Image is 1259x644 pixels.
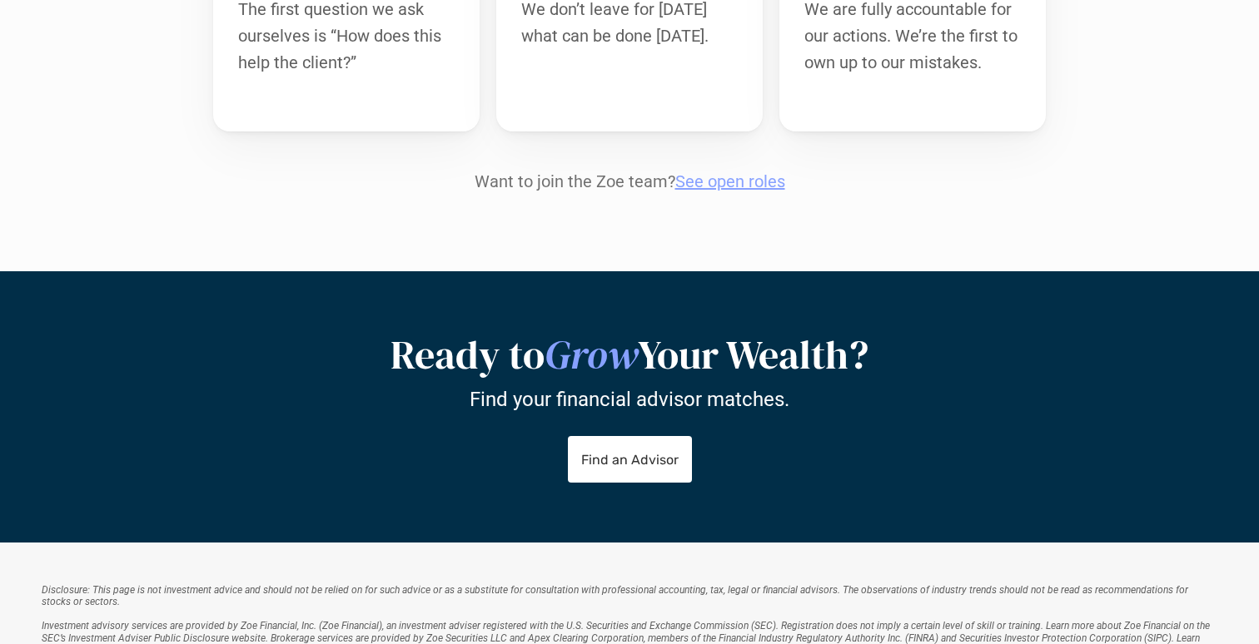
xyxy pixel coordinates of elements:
[568,436,692,483] a: Find an Advisor
[213,171,1046,191] p: Want to join the Zoe team?
[470,387,789,411] p: Find your financial advisor matches.
[675,171,785,191] a: See open roles
[213,331,1046,379] h2: Ready to Your Wealth?
[42,584,1191,607] em: Disclosure: This page is not investment advice and should not be relied on for such advice or as ...
[545,327,638,382] em: Grow
[581,451,679,467] p: Find an Advisor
